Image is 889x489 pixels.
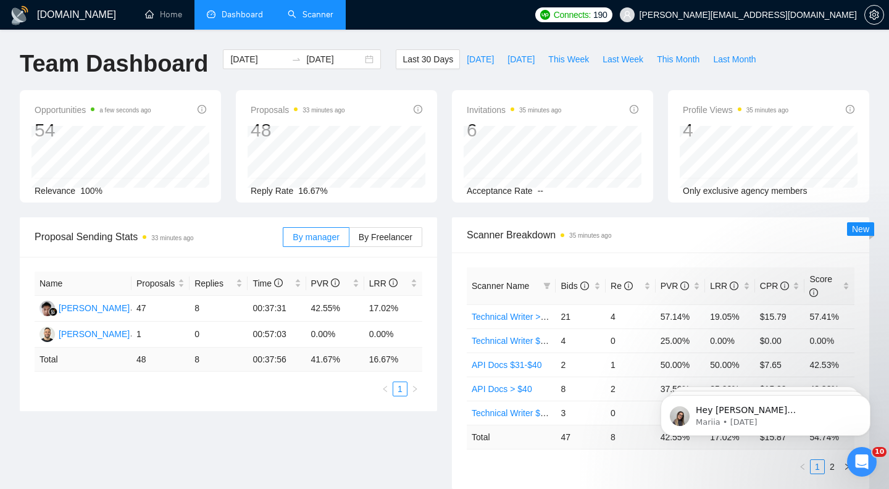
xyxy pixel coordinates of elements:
span: Proposals [251,102,345,117]
td: 8 [606,425,656,449]
td: 00:37:56 [248,348,306,372]
td: 0.00% [804,328,854,353]
iframe: Intercom notifications message [642,369,889,456]
a: CF[PERSON_NAME] [40,328,130,338]
time: 35 minutes ago [569,232,611,239]
td: 50.00% [656,353,706,377]
span: info-circle [846,105,854,114]
td: 2 [606,377,656,401]
time: a few seconds ago [99,107,151,114]
a: homeHome [145,9,182,20]
td: 25.00% [656,328,706,353]
span: 16.67% [298,186,327,196]
li: 1 [393,382,407,396]
div: 6 [467,119,561,142]
span: 100% [80,186,102,196]
img: RP [40,301,55,316]
span: swap-right [291,54,301,64]
img: logo [10,6,30,25]
span: Profile Views [683,102,788,117]
span: filter [543,282,551,290]
td: 0.00% [306,322,364,348]
button: [DATE] [501,49,541,69]
span: user [623,10,632,19]
span: Invitations [467,102,561,117]
span: Connects: [554,8,591,22]
span: info-circle [580,282,589,290]
span: LRR [369,278,398,288]
a: setting [864,10,884,20]
td: $0.00 [755,328,805,353]
td: 8 [190,296,248,322]
span: 190 [593,8,607,22]
iframe: Intercom live chat [847,447,877,477]
span: Bids [561,281,588,291]
span: New [852,224,869,234]
td: 50.00% [705,353,755,377]
span: info-circle [274,278,283,287]
span: info-circle [630,105,638,114]
span: info-circle [780,282,789,290]
td: $15.79 [755,304,805,328]
td: 21 [556,304,606,328]
td: 57.41% [804,304,854,328]
span: info-circle [809,288,818,297]
time: 33 minutes ago [303,107,344,114]
span: filter [541,277,553,295]
button: Collapse window [371,5,394,28]
td: 4 [556,328,606,353]
button: setting [864,5,884,25]
li: 1 [810,459,825,474]
span: info-circle [414,105,422,114]
div: [PERSON_NAME] [59,301,130,315]
a: 1 [393,382,407,396]
span: Acceptance Rate [467,186,533,196]
a: API Docs $31-$40 [472,360,542,370]
span: right [843,463,851,470]
div: Close [394,5,417,27]
li: Next Page [407,382,422,396]
td: 0.00% [364,322,422,348]
td: Total [467,425,556,449]
button: right [407,382,422,396]
span: Replies [194,277,233,290]
span: Scanner Name [472,281,529,291]
td: 47 [131,296,190,322]
time: 33 minutes ago [151,235,193,241]
li: Previous Page [378,382,393,396]
a: Technical Writer > $40 [472,312,557,322]
button: go back [8,5,31,28]
span: Dashboard [222,9,263,20]
img: gigradar-bm.png [49,307,57,316]
td: 0 [190,322,248,348]
td: 3 [556,401,606,425]
td: 00:57:03 [248,322,306,348]
span: PVR [311,278,340,288]
td: $7.65 [755,353,805,377]
button: Last 30 Days [396,49,460,69]
button: left [795,459,810,474]
span: -- [538,186,543,196]
img: upwork-logo.png [540,10,550,20]
a: RP[PERSON_NAME] [40,303,130,312]
span: By manager [293,232,339,242]
span: Scanner Breakdown [467,227,854,243]
span: dashboard [207,10,215,19]
td: 0 [606,328,656,353]
div: 4 [683,119,788,142]
span: Last Month [713,52,756,66]
span: Time [253,278,282,288]
span: setting [865,10,883,20]
li: Previous Page [795,459,810,474]
span: Only exclusive agency members [683,186,808,196]
span: Opportunities [35,102,151,117]
a: Technical Writer $25-$30 [472,336,567,346]
td: 0 [606,401,656,425]
span: This Month [657,52,699,66]
li: Next Page [840,459,854,474]
td: 8 [556,377,606,401]
td: 47 [556,425,606,449]
span: left [382,385,389,393]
